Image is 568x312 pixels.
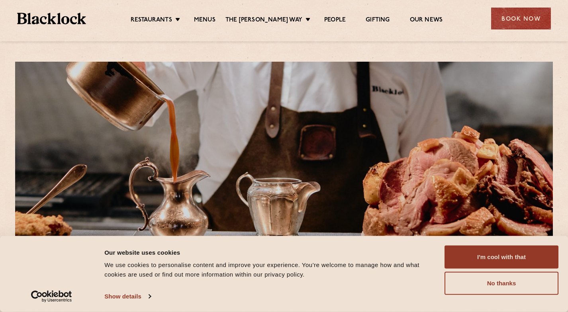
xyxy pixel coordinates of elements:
[324,16,346,25] a: People
[17,13,86,24] img: BL_Textured_Logo-footer-cropped.svg
[104,260,435,279] div: We use cookies to personalise content and improve your experience. You're welcome to manage how a...
[104,291,151,302] a: Show details
[131,16,172,25] a: Restaurants
[410,16,443,25] a: Our News
[366,16,390,25] a: Gifting
[17,291,86,302] a: Usercentrics Cookiebot - opens in a new window
[225,16,302,25] a: The [PERSON_NAME] Way
[445,272,558,295] button: No thanks
[194,16,215,25] a: Menus
[491,8,551,29] div: Book Now
[104,248,435,257] div: Our website uses cookies
[445,246,558,269] button: I'm cool with that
